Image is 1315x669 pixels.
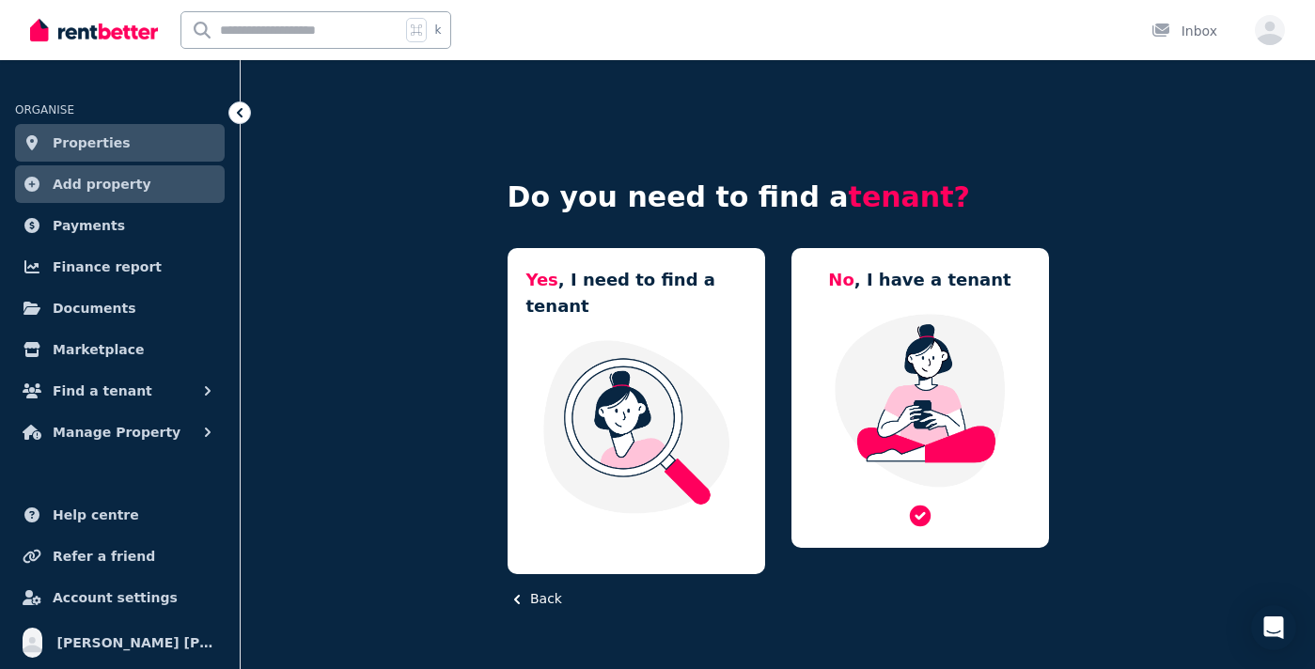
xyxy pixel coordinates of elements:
[15,248,225,286] a: Finance report
[526,267,746,319] h5: , I need to find a tenant
[828,267,1010,293] h5: , I have a tenant
[53,173,151,195] span: Add property
[53,586,178,609] span: Account settings
[1251,605,1296,650] div: Open Intercom Messenger
[15,372,225,410] button: Find a tenant
[15,537,225,575] a: Refer a friend
[526,270,558,289] span: Yes
[15,579,225,616] a: Account settings
[508,589,562,609] button: Back
[1151,22,1217,40] div: Inbox
[15,413,225,451] button: Manage Property
[828,270,853,289] span: No
[53,338,144,361] span: Marketplace
[15,165,225,203] a: Add property
[434,23,441,38] span: k
[53,256,162,278] span: Finance report
[15,124,225,162] a: Properties
[30,16,158,44] img: RentBetter
[15,331,225,368] a: Marketplace
[53,421,180,443] span: Manage Property
[53,380,152,402] span: Find a tenant
[53,545,155,568] span: Refer a friend
[53,132,131,154] span: Properties
[15,207,225,244] a: Payments
[810,312,1030,489] img: Manage my property
[53,504,139,526] span: Help centre
[508,180,1049,214] h4: Do you need to find a
[15,289,225,327] a: Documents
[849,180,970,213] span: tenant?
[526,338,746,515] img: I need a tenant
[57,631,217,654] span: [PERSON_NAME] [PERSON_NAME]
[53,214,125,237] span: Payments
[15,496,225,534] a: Help centre
[15,103,74,117] span: ORGANISE
[53,297,136,319] span: Documents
